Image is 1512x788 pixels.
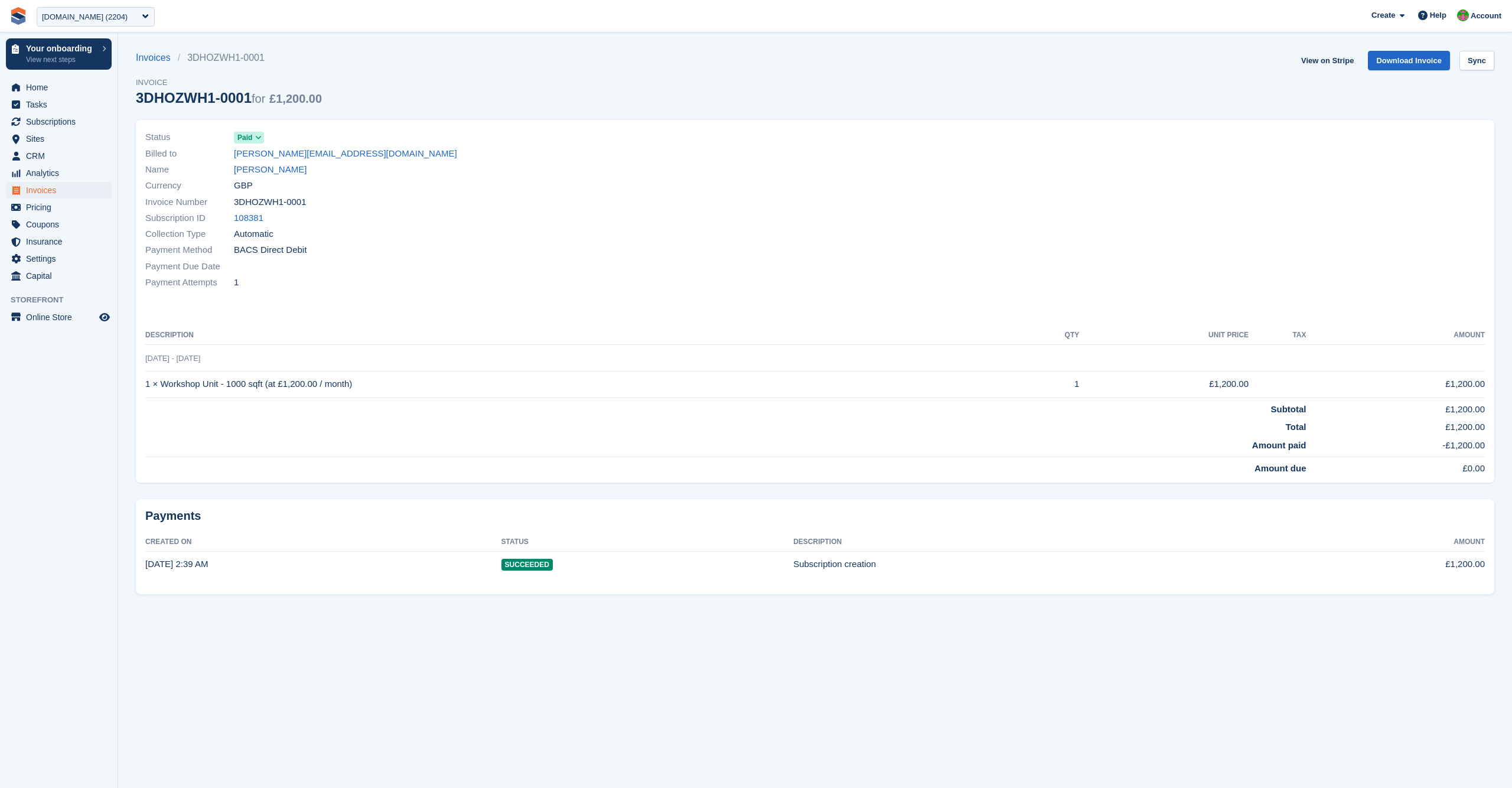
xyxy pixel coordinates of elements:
[1430,9,1446,21] span: Help
[26,79,97,96] span: Home
[145,147,234,161] span: Billed to
[234,131,264,144] a: Paid
[6,216,112,233] a: menu
[136,77,322,89] span: Invoice
[6,165,112,181] a: menu
[145,179,234,193] span: Currency
[42,11,128,23] div: [DOMAIN_NAME] (2204)
[501,559,553,571] span: Succeeded
[234,147,457,161] a: [PERSON_NAME][EMAIL_ADDRESS][DOMAIN_NAME]
[6,38,112,70] a: Your onboarding View next steps
[6,268,112,284] a: menu
[793,551,1262,577] td: Subscription creation
[6,96,112,113] a: menu
[1079,371,1249,398] td: £1,200.00
[1306,398,1485,416] td: £1,200.00
[6,131,112,147] a: menu
[234,243,307,257] span: BACS Direct Debit
[234,196,307,209] span: 3DHOZWH1-0001
[1254,463,1306,473] strong: Amount due
[501,533,794,552] th: Status
[1371,9,1395,21] span: Create
[1296,51,1358,70] a: View on Stripe
[26,182,97,198] span: Invoices
[26,233,97,250] span: Insurance
[26,268,97,284] span: Capital
[26,131,97,147] span: Sites
[6,182,112,198] a: menu
[1286,422,1306,432] strong: Total
[6,233,112,250] a: menu
[269,92,322,105] span: £1,200.00
[97,310,112,324] a: Preview store
[9,7,27,25] img: stora-icon-8386f47178a22dfd0bd8f6a31ec36ba5ce8667c1dd55bd0f319d3a0aa187defe.svg
[1306,434,1485,457] td: -£1,200.00
[6,79,112,96] a: menu
[145,509,1485,523] h2: Payments
[136,51,178,65] a: Invoices
[26,113,97,130] span: Subscriptions
[237,132,252,143] span: Paid
[793,533,1262,552] th: Description
[6,148,112,164] a: menu
[234,179,253,193] span: GBP
[26,199,97,216] span: Pricing
[26,165,97,181] span: Analytics
[1262,551,1485,577] td: £1,200.00
[6,250,112,267] a: menu
[26,148,97,164] span: CRM
[145,260,234,273] span: Payment Due Date
[145,533,501,552] th: Created On
[1457,9,1469,21] img: Will McNeilly
[136,51,322,65] nav: breadcrumbs
[145,196,234,209] span: Invoice Number
[1306,416,1485,434] td: £1,200.00
[1306,326,1485,345] th: Amount
[6,199,112,216] a: menu
[6,113,112,130] a: menu
[1018,371,1079,398] td: 1
[145,326,1018,345] th: Description
[145,559,208,569] time: 2025-10-01 01:39:40 UTC
[26,44,96,53] p: Your onboarding
[26,250,97,267] span: Settings
[1368,51,1450,70] a: Download Invoice
[252,92,265,105] span: for
[145,243,234,257] span: Payment Method
[145,211,234,225] span: Subscription ID
[1271,404,1306,414] strong: Subtotal
[145,276,234,289] span: Payment Attempts
[6,309,112,325] a: menu
[234,211,263,225] a: 108381
[1306,371,1485,398] td: £1,200.00
[234,276,239,289] span: 1
[234,163,307,177] a: [PERSON_NAME]
[234,227,273,241] span: Automatic
[1079,326,1249,345] th: Unit Price
[1459,51,1494,70] a: Sync
[145,354,200,363] span: [DATE] - [DATE]
[26,309,97,325] span: Online Store
[136,90,322,106] div: 3DHOZWH1-0001
[145,371,1018,398] td: 1 × Workshop Unit - 1000 sqft (at £1,200.00 / month)
[1252,440,1306,450] strong: Amount paid
[1471,10,1501,22] span: Account
[1262,533,1485,552] th: Amount
[1249,326,1306,345] th: Tax
[26,96,97,113] span: Tasks
[26,216,97,233] span: Coupons
[11,294,118,306] span: Storefront
[1306,457,1485,476] td: £0.00
[145,131,234,144] span: Status
[145,163,234,177] span: Name
[26,54,96,65] p: View next steps
[145,227,234,241] span: Collection Type
[1018,326,1079,345] th: QTY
